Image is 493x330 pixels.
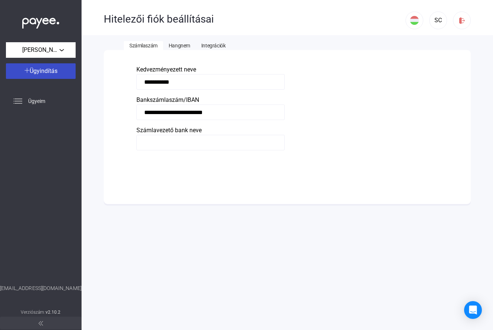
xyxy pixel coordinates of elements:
img: logout-red [458,17,466,24]
img: plus-white.svg [24,68,30,73]
div: Hitelezői fiók beállításai [104,13,406,26]
span: Ügyindítás [30,67,57,74]
button: SC [429,11,447,29]
button: Ügyindítás [6,63,76,79]
img: HU [410,16,419,25]
img: list.svg [13,97,22,106]
span: Ügyeim [28,97,45,106]
span: Hangnem [169,43,190,49]
button: HU [406,11,423,29]
span: [PERSON_NAME] egyéni vállalkozó [22,46,59,54]
span: Számlaszám [129,43,158,49]
button: Integrációk [196,41,231,50]
span: Kedvezményezett neve [136,66,196,73]
div: SC [432,16,444,25]
span: Számlavezető bank neve [136,127,202,134]
strong: v2.10.2 [46,310,61,315]
span: Bankszámlaszám/IBAN [136,96,199,103]
button: logout-red [453,11,471,29]
button: Számlaszám [124,41,163,50]
button: [PERSON_NAME] egyéni vállalkozó [6,42,76,58]
img: white-payee-white-dot.svg [22,14,59,29]
span: Integrációk [201,43,225,49]
img: arrow-double-left-grey.svg [39,321,43,326]
div: Open Intercom Messenger [464,301,482,319]
button: Hangnem [163,41,196,50]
